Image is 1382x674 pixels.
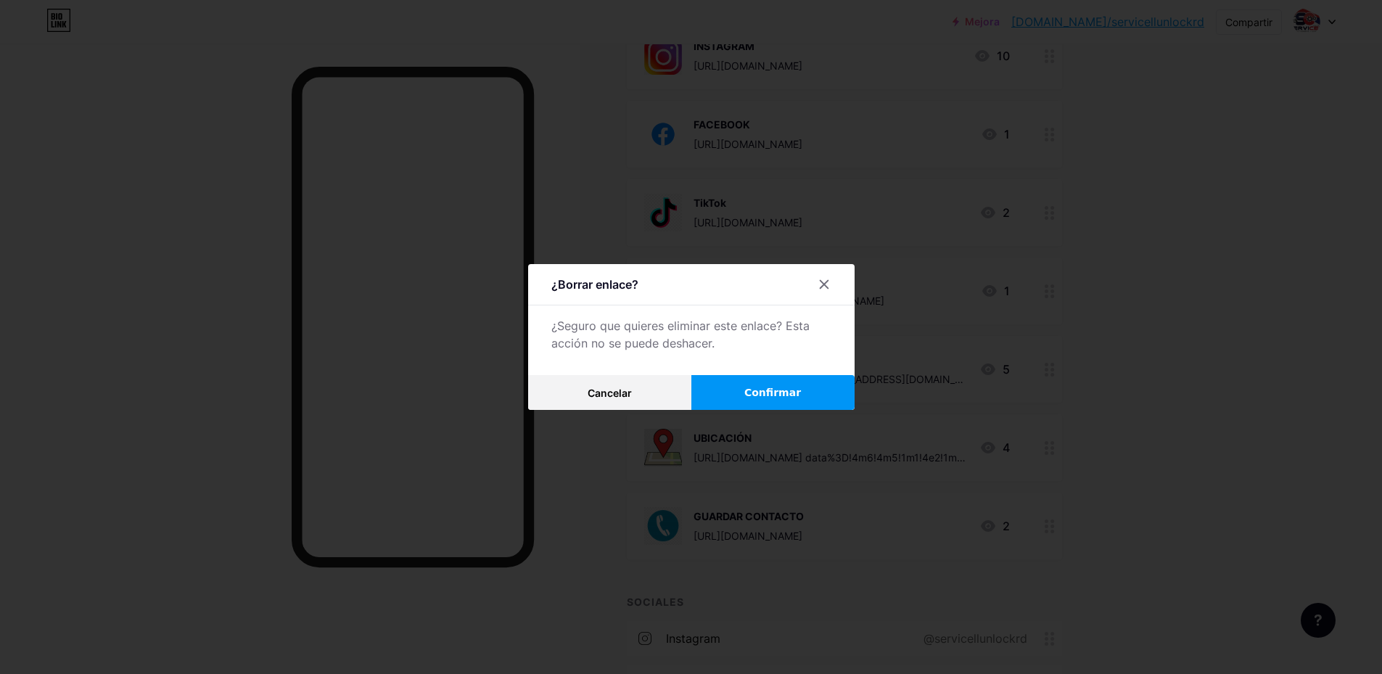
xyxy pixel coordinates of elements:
font: ¿Seguro que quieres eliminar este enlace? Esta acción no se puede deshacer. [551,318,810,350]
font: Cancelar [588,387,632,399]
font: ¿Borrar enlace? [551,277,638,292]
button: Confirmar [691,375,855,410]
button: Cancelar [528,375,691,410]
font: Confirmar [744,387,801,398]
